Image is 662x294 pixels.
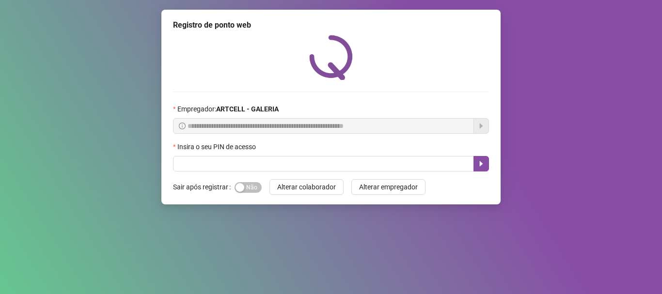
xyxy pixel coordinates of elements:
[179,123,186,129] span: info-circle
[359,182,418,192] span: Alterar empregador
[173,179,235,195] label: Sair após registrar
[173,141,262,152] label: Insira o seu PIN de acesso
[277,182,336,192] span: Alterar colaborador
[269,179,344,195] button: Alterar colaborador
[477,160,485,168] span: caret-right
[216,105,279,113] strong: ARTCELL - GALERIA
[173,19,489,31] div: Registro de ponto web
[309,35,353,80] img: QRPoint
[351,179,426,195] button: Alterar empregador
[177,104,279,114] span: Empregador :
